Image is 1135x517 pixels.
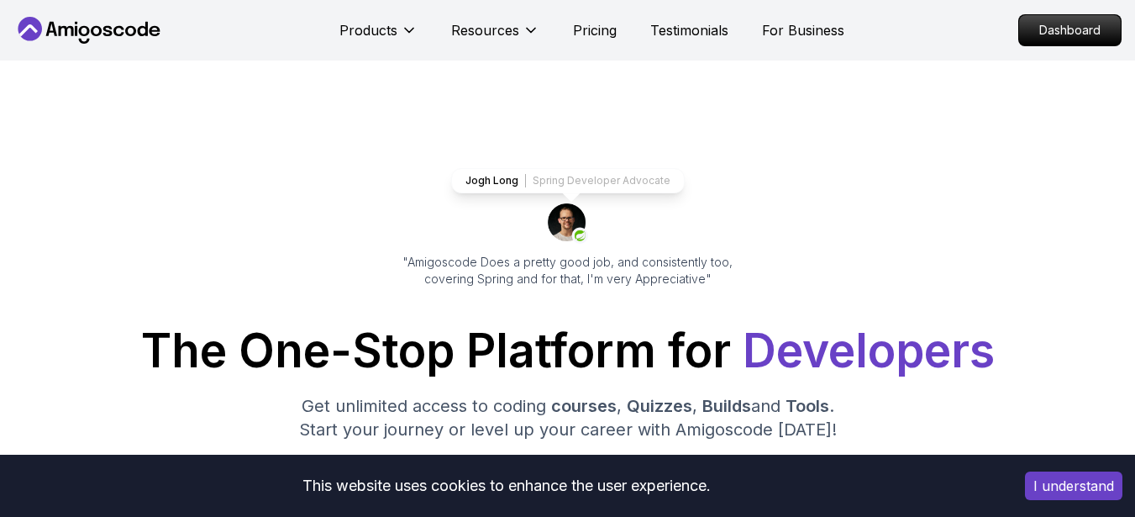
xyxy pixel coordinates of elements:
p: "Amigoscode Does a pretty good job, and consistently too, covering Spring and for that, I'm very ... [380,254,756,288]
a: Testimonials [650,20,728,40]
span: courses [551,396,617,416]
img: josh long [548,203,588,244]
button: Accept cookies [1025,472,1122,500]
a: Dashboard [1018,14,1122,46]
a: For Business [762,20,844,40]
a: Pricing [573,20,617,40]
button: Products [339,20,418,54]
p: Dashboard [1019,15,1121,45]
span: Builds [702,396,751,416]
p: Jogh Long [465,174,518,187]
span: Quizzes [627,396,692,416]
p: Spring Developer Advocate [533,174,670,187]
h1: The One-Stop Platform for [13,328,1122,374]
span: Developers [743,323,995,378]
p: Products [339,20,397,40]
span: Tools [786,396,829,416]
div: This website uses cookies to enhance the user experience. [13,467,1000,504]
button: Resources [451,20,539,54]
p: Get unlimited access to coding , , and . Start your journey or level up your career with Amigosco... [286,394,850,441]
p: Resources [451,20,519,40]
